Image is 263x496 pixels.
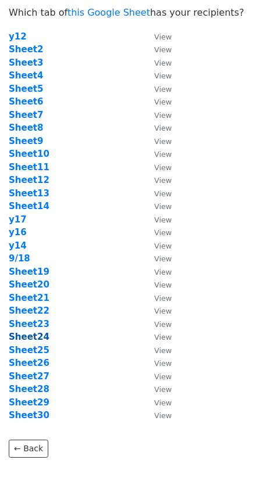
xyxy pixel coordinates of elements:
[9,84,43,94] a: Sheet5
[9,267,49,277] a: Sheet19
[9,397,49,408] a: Sheet29
[9,279,49,290] a: Sheet20
[143,162,172,172] a: View
[154,228,172,237] small: View
[143,149,172,159] a: View
[9,6,254,19] p: Which tab of has your recipients?
[9,31,27,42] a: y12
[9,319,49,329] a: Sheet23
[154,411,172,420] small: View
[154,281,172,289] small: View
[154,45,172,54] small: View
[143,227,172,238] a: View
[9,162,49,172] a: Sheet11
[154,59,172,67] small: View
[143,410,172,420] a: View
[9,358,49,368] a: Sheet26
[143,397,172,408] a: View
[143,44,172,55] a: View
[9,240,27,251] a: y14
[143,31,172,42] a: View
[9,70,43,81] a: Sheet4
[9,201,49,211] strong: Sheet14
[9,332,49,342] strong: Sheet24
[143,371,172,382] a: View
[154,150,172,159] small: View
[9,293,49,303] a: Sheet21
[9,123,43,133] a: Sheet8
[143,136,172,146] a: View
[143,57,172,68] a: View
[154,254,172,263] small: View
[154,215,172,224] small: View
[67,7,150,18] a: this Google Sheet
[154,372,172,381] small: View
[154,320,172,329] small: View
[154,85,172,94] small: View
[143,305,172,316] a: View
[9,188,49,199] a: Sheet13
[9,96,43,107] a: Sheet6
[154,33,172,41] small: View
[154,163,172,172] small: View
[9,345,49,355] strong: Sheet25
[9,110,43,120] a: Sheet7
[143,384,172,394] a: View
[154,71,172,80] small: View
[205,440,263,496] iframe: Chat Widget
[9,371,49,382] a: Sheet27
[143,293,172,303] a: View
[143,332,172,342] a: View
[9,136,43,146] a: Sheet9
[154,176,172,185] small: View
[9,57,43,68] strong: Sheet3
[154,385,172,394] small: View
[154,398,172,407] small: View
[154,294,172,303] small: View
[9,253,30,264] a: 9/18
[154,307,172,315] small: View
[9,410,49,420] strong: Sheet30
[9,149,49,159] strong: Sheet10
[143,214,172,225] a: View
[143,267,172,277] a: View
[143,175,172,185] a: View
[9,214,27,225] a: y17
[143,279,172,290] a: View
[143,123,172,133] a: View
[154,189,172,198] small: View
[9,227,27,238] a: y16
[154,242,172,250] small: View
[143,319,172,329] a: View
[154,137,172,146] small: View
[143,84,172,94] a: View
[9,44,43,55] a: Sheet2
[9,175,49,185] a: Sheet12
[143,70,172,81] a: View
[143,345,172,355] a: View
[143,201,172,211] a: View
[154,202,172,211] small: View
[9,384,49,394] strong: Sheet28
[154,268,172,276] small: View
[154,98,172,106] small: View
